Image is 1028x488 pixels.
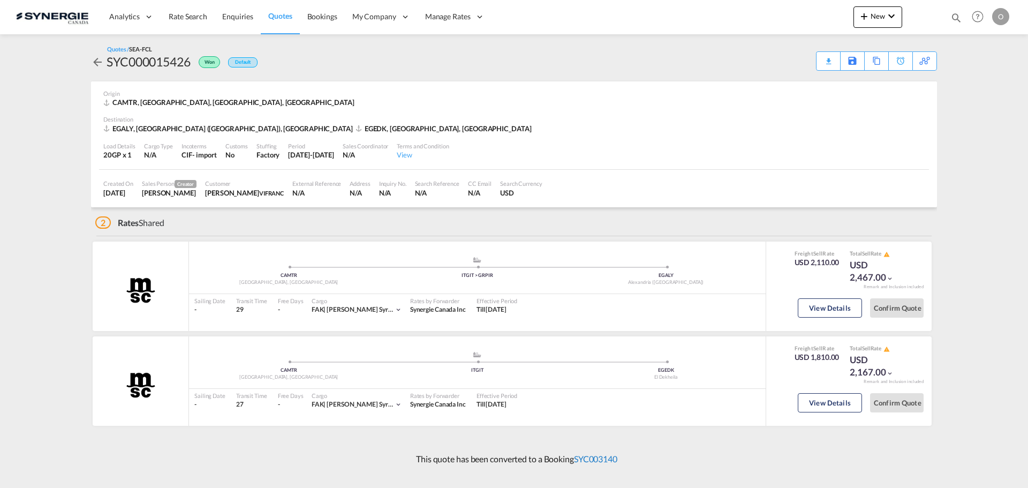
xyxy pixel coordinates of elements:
div: Marie-Josee Lemire [205,188,284,198]
md-icon: icon-magnify [950,12,962,24]
md-icon: icon-chevron-down [395,306,402,313]
div: Remark and Inclusion included [856,379,932,385]
span: Enquiries [222,12,253,21]
div: Free Days [278,297,304,305]
div: - import [192,150,217,160]
span: New [858,12,898,20]
div: Customs [225,142,248,150]
div: Help [969,7,992,27]
span: Analytics [109,11,140,22]
md-icon: icon-arrow-left [91,56,104,69]
div: USD 2,167.00 [850,354,903,379]
div: icon-arrow-left [91,53,107,70]
md-icon: icon-alert [883,346,890,352]
span: My Company [352,11,396,22]
span: Sell [862,345,871,351]
div: Cargo Type [144,142,173,150]
div: External Reference [292,179,341,187]
div: Effective Period [477,297,517,305]
md-icon: icon-plus 400-fg [858,10,871,22]
div: CC Email [468,179,492,187]
div: USD 2,110.00 [795,257,840,268]
span: Rates [118,217,139,228]
div: - [278,400,280,409]
div: Sales Coordinator [343,142,388,150]
div: 20GP x 1 [103,150,135,160]
span: Sell [862,250,871,257]
div: O [992,8,1009,25]
div: ITGIT [383,367,571,374]
span: Creator [175,180,196,188]
div: Free Days [278,392,304,400]
div: Search Reference [415,179,459,187]
div: EGEDK [572,367,760,374]
div: - [278,305,280,314]
div: Period [288,142,334,150]
div: [GEOGRAPHIC_DATA], [GEOGRAPHIC_DATA] [194,279,383,286]
div: Terms and Condition [397,142,449,150]
div: N/A [379,188,406,198]
div: Quote PDF is not available at this time [822,52,835,62]
div: Shared [95,217,164,229]
div: Default [228,57,258,67]
div: [GEOGRAPHIC_DATA], [GEOGRAPHIC_DATA] [194,374,383,381]
span: Synergie Canada Inc [410,305,466,313]
button: View Details [798,393,862,412]
div: Search Currency [500,179,542,187]
div: CAMTR [194,272,383,279]
div: Effective Period [477,392,517,400]
md-icon: icon-chevron-down [885,10,898,22]
span: Till [DATE] [477,305,507,313]
div: Rates by Forwarder [410,297,466,305]
div: N/A [343,150,388,160]
div: Synergie Canada Inc [410,305,466,314]
div: Created On [103,179,133,187]
div: Till 09 Nov 2025 [477,400,507,409]
md-icon: icon-alert [883,251,890,258]
div: [PERSON_NAME] syrup [312,400,395,409]
span: Bookings [307,12,337,21]
p: This quote has been converted to a Booking [411,453,617,465]
div: Freight Rate [795,250,840,257]
div: 29 [236,305,267,314]
span: Won [205,59,217,69]
div: Customer [205,179,284,187]
div: Save As Template [841,52,864,70]
div: Transit Time [236,297,267,305]
div: EGALY, Alexandria (El Iskandariya), Asia Pacific [103,124,356,133]
span: Till [DATE] [477,400,507,408]
span: SEA-FCL [129,46,152,52]
div: Pablo Gomez Saldarriaga [142,188,196,198]
span: FAK [312,400,327,408]
div: USD 2,467.00 [850,259,903,284]
a: SYC003140 [574,454,617,464]
img: 1f56c880d42311ef80fc7dca854c8e59.png [16,5,88,29]
span: FAK [312,305,327,313]
div: Synergie Canada Inc [410,400,466,409]
div: N/A [350,188,370,198]
div: Freight Rate [795,344,840,352]
div: 27 [236,400,267,409]
div: - [194,400,225,409]
div: icon-magnify [950,12,962,28]
div: Rates by Forwarder [410,392,466,400]
div: SYC000015426 [107,53,191,70]
div: 9 Nov 2025 [288,150,334,160]
md-icon: icon-chevron-down [886,370,894,377]
div: - [194,305,225,314]
span: Synergie Canada Inc [410,400,466,408]
div: Quotes /SEA-FCL [107,45,152,53]
div: Destination [103,115,925,123]
md-icon: icon-chevron-down [886,275,894,282]
span: Manage Rates [425,11,471,22]
div: Transit Time [236,392,267,400]
div: N/A [468,188,492,198]
div: Address [350,179,370,187]
div: Sailing Date [194,392,225,400]
span: Sell [813,250,822,257]
div: View [397,150,449,160]
md-icon: icon-download [822,54,835,62]
div: Sailing Date [194,297,225,305]
div: N/A [415,188,459,198]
